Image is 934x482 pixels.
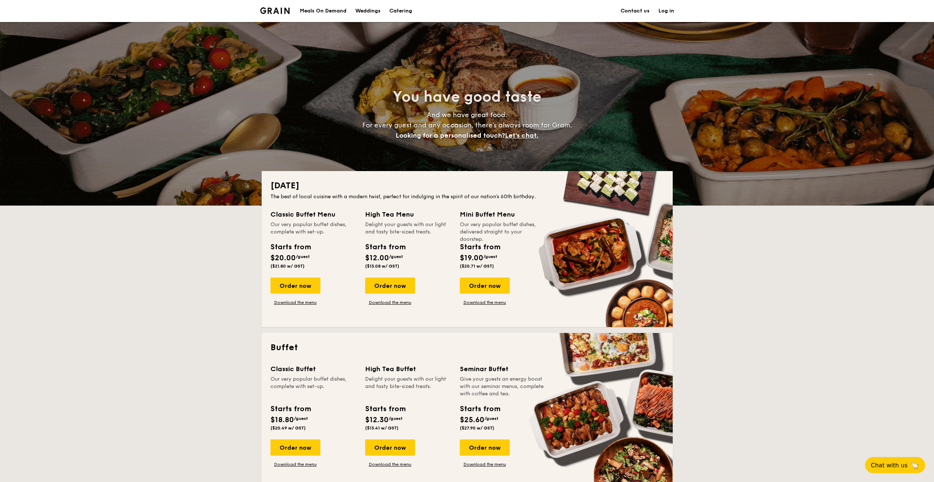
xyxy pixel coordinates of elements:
[871,462,908,469] span: Chat with us
[270,439,320,456] div: Order now
[270,300,320,305] a: Download the menu
[460,416,484,424] span: $25.60
[365,264,399,269] span: ($13.08 w/ GST)
[270,342,664,354] h2: Buffet
[460,364,546,374] div: Seminar Buffet
[270,461,320,467] a: Download the menu
[865,457,925,473] button: Chat with us🦙
[389,254,403,259] span: /guest
[270,209,356,220] div: Classic Buffet Menu
[460,254,483,262] span: $19.00
[270,180,664,192] h2: [DATE]
[365,403,405,414] div: Starts from
[389,416,403,421] span: /guest
[460,376,546,398] div: Give your guests an energy boost with our seminar menus, complete with coffee and tea.
[365,416,389,424] span: $12.30
[270,403,310,414] div: Starts from
[296,254,310,259] span: /guest
[460,461,510,467] a: Download the menu
[270,416,294,424] span: $18.80
[460,242,500,253] div: Starts from
[365,242,405,253] div: Starts from
[911,461,919,470] span: 🦙
[270,425,306,431] span: ($20.49 w/ GST)
[460,209,546,220] div: Mini Buffet Menu
[270,193,664,200] div: The best of local cuisine with a modern twist, perfect for indulging in the spirit of our nation’...
[260,7,290,14] a: Logotype
[365,300,415,305] a: Download the menu
[365,209,451,220] div: High Tea Menu
[365,364,451,374] div: High Tea Buffet
[270,221,356,236] div: Our very popular buffet dishes, complete with set-up.
[460,278,510,294] div: Order now
[460,264,494,269] span: ($20.71 w/ GST)
[505,131,538,139] span: Let's chat.
[460,403,500,414] div: Starts from
[365,376,451,398] div: Delight your guests with our light and tasty bite-sized treats.
[270,242,310,253] div: Starts from
[270,364,356,374] div: Classic Buffet
[460,300,510,305] a: Download the menu
[460,439,510,456] div: Order now
[484,416,498,421] span: /guest
[365,278,415,294] div: Order now
[270,254,296,262] span: $20.00
[270,278,320,294] div: Order now
[270,264,305,269] span: ($21.80 w/ GST)
[365,254,389,262] span: $12.00
[483,254,497,259] span: /guest
[460,425,494,431] span: ($27.90 w/ GST)
[365,425,399,431] span: ($13.41 w/ GST)
[460,221,546,236] div: Our very popular buffet dishes, delivered straight to your doorstep.
[365,439,415,456] div: Order now
[260,7,290,14] img: Grain
[270,376,356,398] div: Our very popular buffet dishes, complete with set-up.
[294,416,308,421] span: /guest
[365,461,415,467] a: Download the menu
[365,221,451,236] div: Delight your guests with our light and tasty bite-sized treats.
